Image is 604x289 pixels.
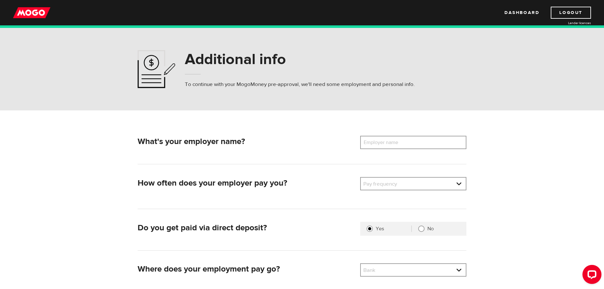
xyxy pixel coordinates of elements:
[427,226,460,232] label: No
[543,21,591,25] a: Lender licences
[138,223,355,233] h2: Do you get paid via direct deposit?
[367,226,373,232] input: Yes
[418,226,425,232] input: No
[13,7,50,19] img: mogo_logo-11ee424be714fa7cbb0f0f49df9e16ec.png
[138,50,175,88] img: application-ef4f7aff46a5c1a1d42a38d909f5b40b.svg
[185,51,415,68] h1: Additional info
[577,262,604,289] iframe: LiveChat chat widget
[360,136,411,149] label: Employer name
[138,264,355,274] h2: Where does your employment pay go?
[138,178,355,188] h2: How often does your employer pay you?
[376,226,411,232] label: Yes
[185,81,415,88] p: To continue with your MogoMoney pre-approval, we'll need some employment and personal info.
[551,7,591,19] a: Logout
[504,7,539,19] a: Dashboard
[138,137,355,147] h2: What's your employer name?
